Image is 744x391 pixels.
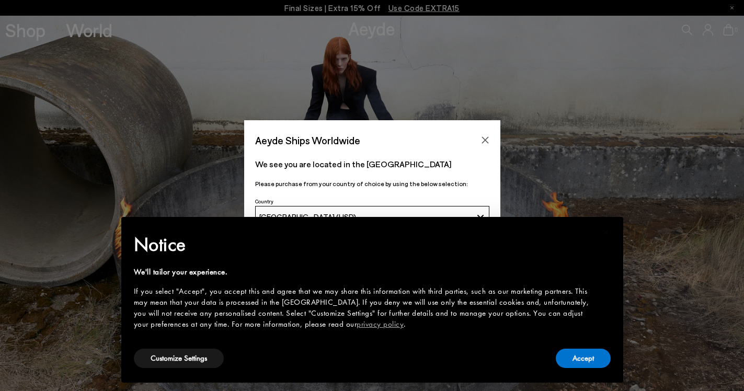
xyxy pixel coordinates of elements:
div: If you select "Accept", you accept this and agree that we may share this information with third p... [134,286,594,330]
span: Aeyde Ships Worldwide [255,131,360,149]
button: Accept [556,349,611,368]
button: Customize Settings [134,349,224,368]
p: We see you are located in the [GEOGRAPHIC_DATA] [255,158,489,170]
p: Please purchase from your country of choice by using the below selection: [255,179,489,189]
a: privacy policy [357,319,404,329]
div: We'll tailor your experience. [134,267,594,278]
span: Country [255,198,273,204]
button: Close this notice [594,220,619,245]
span: × [603,224,610,240]
button: Close [477,132,493,148]
h2: Notice [134,231,594,258]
